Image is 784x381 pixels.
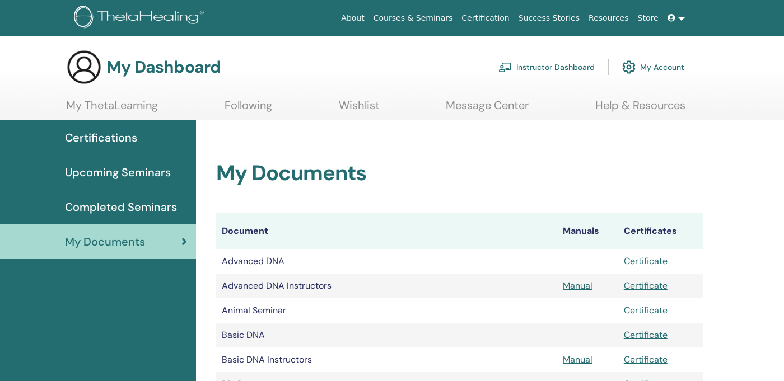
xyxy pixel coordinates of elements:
[74,6,208,31] img: logo.png
[624,329,668,341] a: Certificate
[584,8,633,29] a: Resources
[106,57,221,77] h3: My Dashboard
[65,164,171,181] span: Upcoming Seminars
[498,62,512,72] img: chalkboard-teacher.svg
[369,8,458,29] a: Courses & Seminars
[622,55,684,79] a: My Account
[563,354,592,365] a: Manual
[557,213,618,249] th: Manuals
[624,280,668,291] a: Certificate
[65,129,137,146] span: Certifications
[514,8,584,29] a: Success Stories
[337,8,368,29] a: About
[216,213,557,249] th: Document
[65,233,145,250] span: My Documents
[457,8,514,29] a: Certification
[446,98,529,120] a: Message Center
[622,58,636,77] img: cog.svg
[65,199,177,215] span: Completed Seminars
[216,274,557,298] td: Advanced DNA Instructors
[498,55,595,79] a: Instructor Dashboard
[633,8,663,29] a: Store
[624,255,668,267] a: Certificate
[595,98,685,120] a: Help & Resources
[225,98,272,120] a: Following
[66,49,102,85] img: generic-user-icon.jpg
[216,161,703,186] h2: My Documents
[216,323,557,347] td: Basic DNA
[618,213,703,249] th: Certificates
[624,304,668,316] a: Certificate
[216,249,557,274] td: Advanced DNA
[216,347,557,372] td: Basic DNA Instructors
[216,298,557,323] td: Animal Seminar
[339,98,380,120] a: Wishlist
[563,280,592,291] a: Manual
[66,98,158,120] a: My ThetaLearning
[624,354,668,365] a: Certificate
